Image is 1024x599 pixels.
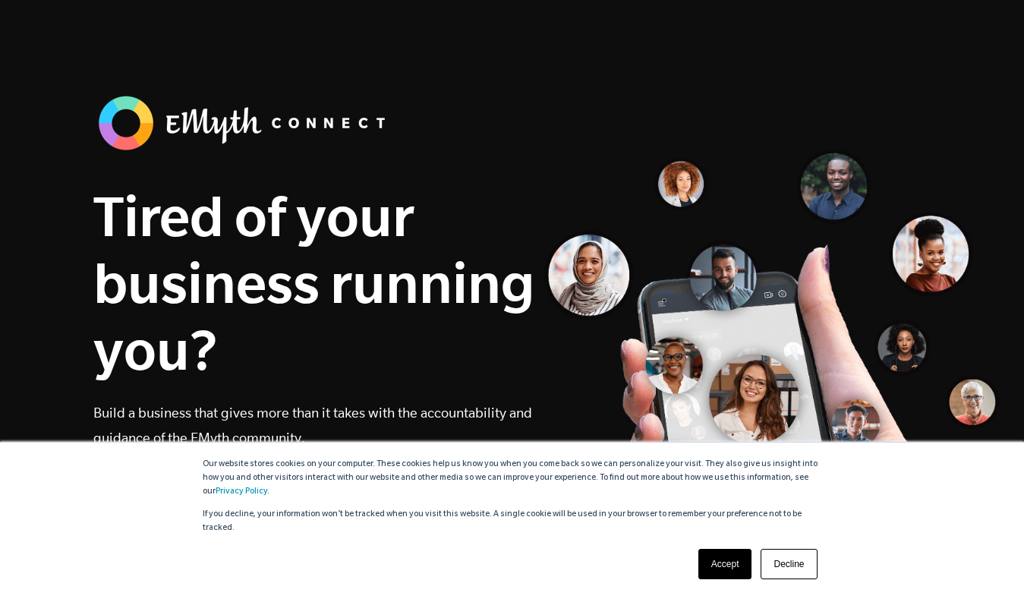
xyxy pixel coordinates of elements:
a: Accept [698,549,752,579]
a: Decline [761,549,817,579]
img: banner_logo [93,91,397,155]
h1: Tired of your business running you? [93,182,535,383]
a: Privacy Policy [216,487,267,497]
p: Build a business that gives more than it takes with the accountability and guidance of the EMyth ... [93,400,535,450]
p: If you decline, your information won’t be tracked when you visit this website. A single cookie wi... [203,508,822,535]
p: Our website stores cookies on your computer. These cookies help us know you when you come back so... [203,458,822,499]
